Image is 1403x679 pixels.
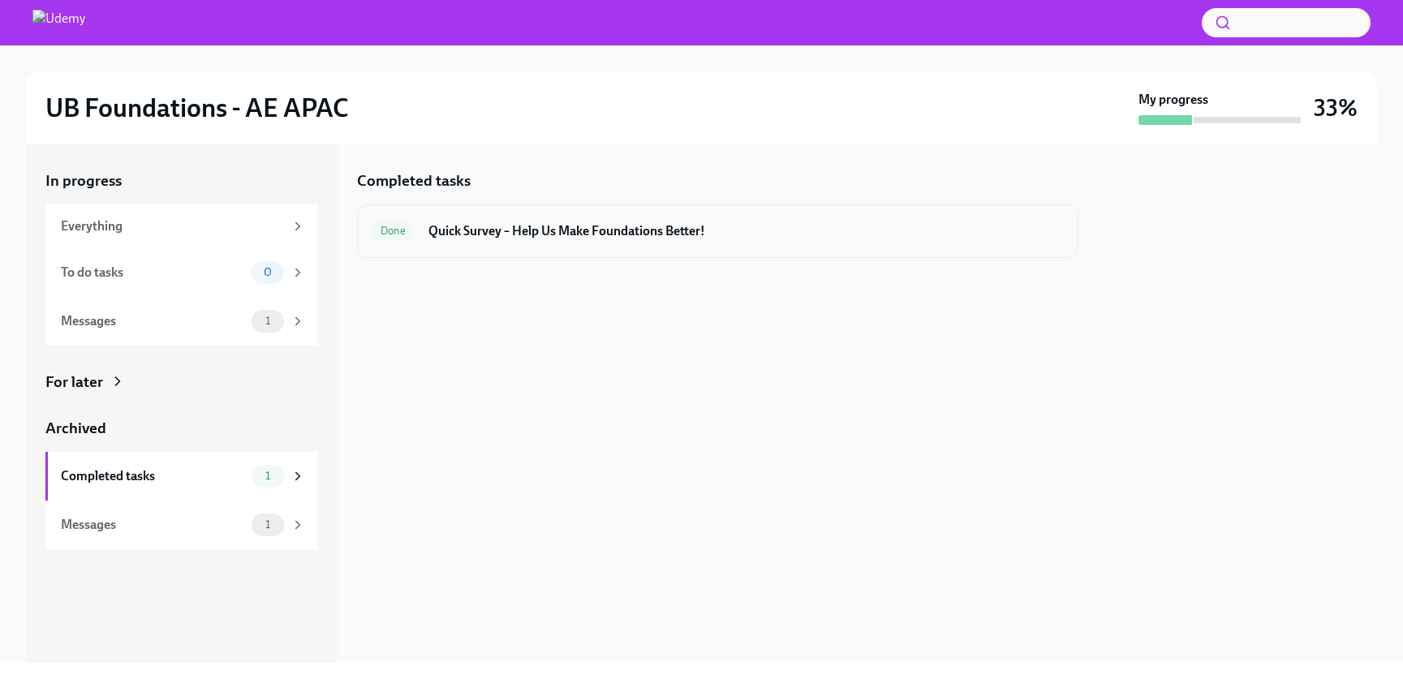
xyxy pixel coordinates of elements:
div: Completed tasks [61,467,245,485]
h2: UB Foundations - AE APAC [45,92,349,124]
div: Messages [61,516,245,534]
span: 1 [256,315,280,327]
a: To do tasks0 [45,248,318,297]
img: Udemy [32,10,85,36]
div: Messages [61,312,245,330]
h5: Completed tasks [357,170,471,191]
strong: My progress [1138,91,1208,109]
a: Everything [45,204,318,248]
span: 1 [256,518,280,531]
a: For later [45,372,318,393]
a: In progress [45,170,318,191]
span: Done [371,225,415,237]
span: 1 [256,470,280,482]
div: Everything [61,217,284,235]
h3: 33% [1314,93,1358,122]
h6: Quick Survey – Help Us Make Foundations Better! [428,222,1065,240]
a: DoneQuick Survey – Help Us Make Foundations Better! [371,218,1065,244]
a: Messages1 [45,297,318,346]
span: 0 [254,266,282,278]
div: For later [45,372,103,393]
a: Archived [45,418,318,439]
a: Completed tasks1 [45,452,318,501]
a: Messages1 [45,501,318,549]
div: To do tasks [61,264,245,281]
